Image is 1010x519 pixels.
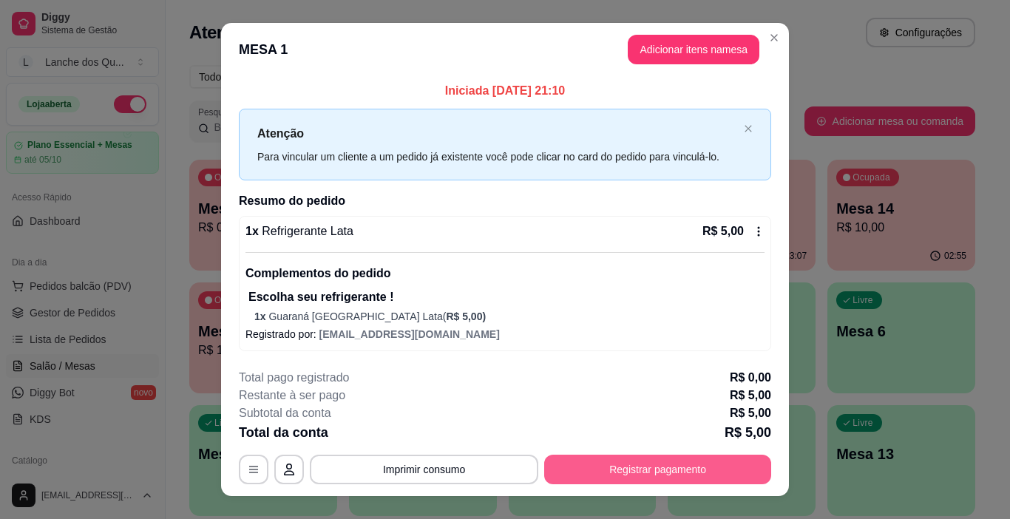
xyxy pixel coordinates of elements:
[254,311,268,322] span: 1 x
[239,369,349,387] p: Total pago registrado
[744,124,753,134] button: close
[239,192,771,210] h2: Resumo do pedido
[239,422,328,443] p: Total da conta
[446,311,486,322] span: R$ 5,00 )
[245,327,765,342] p: Registrado por:
[221,23,789,76] header: MESA 1
[245,223,353,240] p: 1 x
[248,288,765,306] p: Escolha seu refrigerante !
[254,309,765,324] p: Guaraná [GEOGRAPHIC_DATA] Lata (
[257,149,738,165] div: Para vincular um cliente a um pedido já existente você pode clicar no card do pedido para vinculá...
[725,422,771,443] p: R$ 5,00
[245,265,765,282] p: Complementos do pedido
[762,26,786,50] button: Close
[544,455,771,484] button: Registrar pagamento
[239,404,331,422] p: Subtotal da conta
[259,225,353,237] span: Refrigerante Lata
[730,387,771,404] p: R$ 5,00
[744,124,753,133] span: close
[239,82,771,100] p: Iniciada [DATE] 21:10
[239,387,345,404] p: Restante à ser pago
[730,404,771,422] p: R$ 5,00
[310,455,538,484] button: Imprimir consumo
[319,328,500,340] span: [EMAIL_ADDRESS][DOMAIN_NAME]
[702,223,744,240] p: R$ 5,00
[730,369,771,387] p: R$ 0,00
[257,124,738,143] p: Atenção
[628,35,759,64] button: Adicionar itens namesa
